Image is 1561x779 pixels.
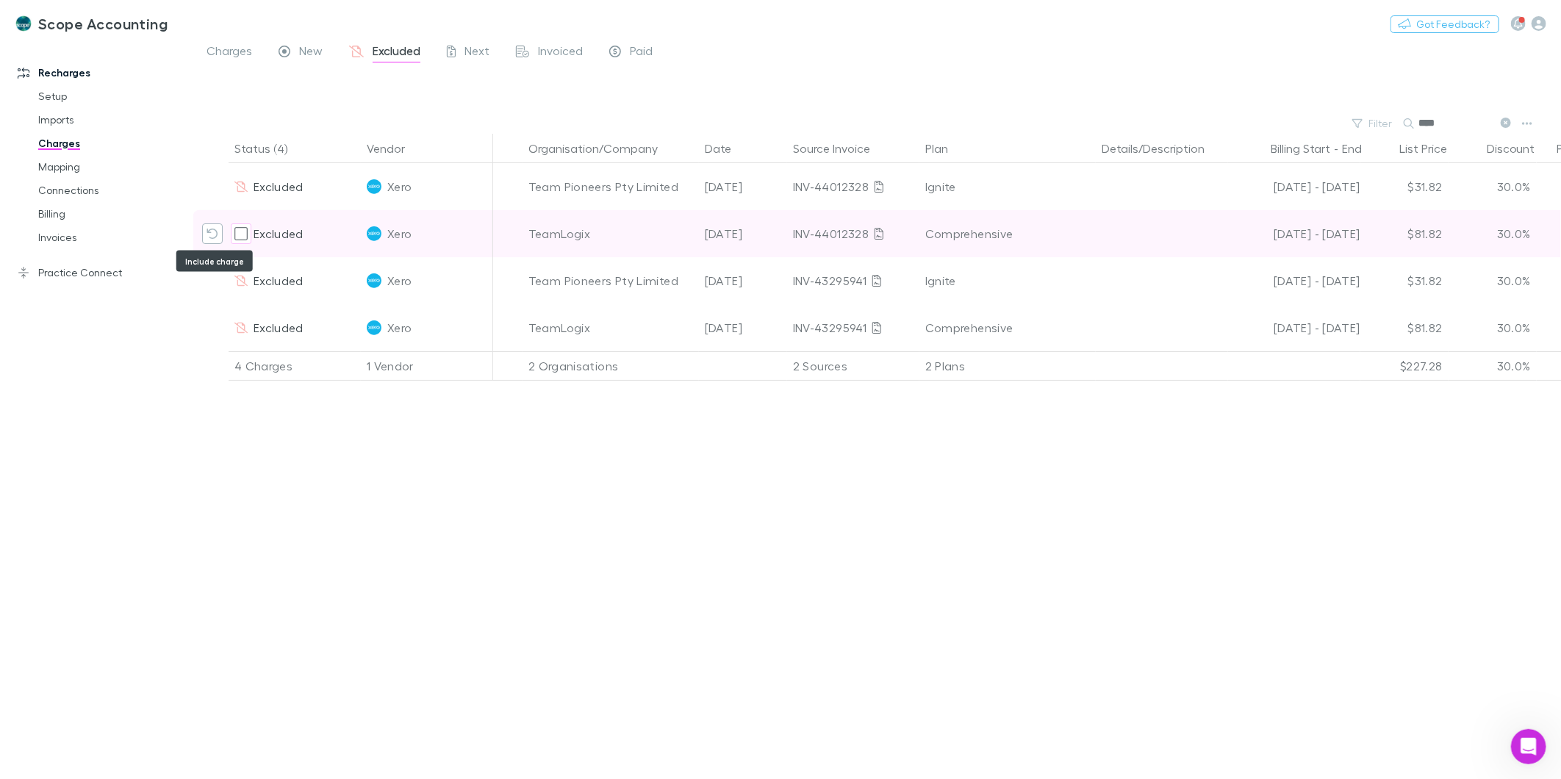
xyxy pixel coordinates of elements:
[367,179,381,194] img: Xero's Logo
[793,163,914,210] div: INV-44012328
[1449,163,1537,210] div: 30.0%
[919,351,1096,381] div: 2 Plans
[24,202,203,226] a: Billing
[787,351,919,381] div: 2 Sources
[10,6,37,34] button: go back
[299,43,323,62] span: New
[699,210,787,257] div: [DATE]
[15,134,117,165] p: 19 articles
[38,15,168,32] h3: Scope Accounting
[699,257,787,304] div: [DATE]
[630,43,653,62] span: Paid
[129,7,168,32] h1: Help
[1511,729,1546,764] iframe: Intercom live chat
[367,273,381,288] img: Xero's Logo
[24,132,203,155] a: Charges
[202,223,223,244] button: Include charge
[15,316,262,331] p: How to download your Quickbooks client CSV
[6,6,176,41] a: Scope Accounting
[196,459,294,517] button: Help
[34,495,64,506] span: Home
[367,320,381,335] img: Xero's Logo
[387,163,412,210] span: Xero
[793,257,914,304] div: INV-43295941
[10,40,284,68] input: Search for help
[24,85,203,108] a: Setup
[254,226,304,240] span: Excluded
[1449,304,1537,351] div: 30.0%
[24,155,203,179] a: Mapping
[373,43,420,62] span: Excluded
[10,40,284,68] div: Search for helpSearch for help
[528,134,675,163] button: Organisation/Company
[705,134,749,163] button: Date
[3,261,203,284] a: Practice Connect
[361,351,493,381] div: 1 Vendor
[387,210,412,257] span: Xero
[1271,134,1331,163] button: Billing Start
[122,495,173,506] span: Messages
[925,257,1090,304] div: Ignite
[464,43,489,62] span: Next
[254,320,304,334] span: Excluded
[254,134,275,155] div: Profile image for Alex
[528,257,693,304] div: Team Pioneers Pty Limited
[1342,134,1362,163] button: End
[98,459,195,517] button: Messages
[24,108,203,132] a: Imports
[528,163,693,210] div: Team Pioneers Pty Limited
[1234,257,1360,304] div: [DATE] - [DATE]
[24,179,203,202] a: Connections
[15,234,262,265] p: Invoices not automatically forwarding to Rechargly
[528,210,693,257] div: TeamLogix
[15,15,32,32] img: Scope Accounting's Logo
[1487,134,1553,163] button: Discount
[699,163,787,210] div: [DATE]
[1390,15,1499,33] button: Got Feedback?
[523,351,699,381] div: 2 Organisations
[1234,163,1360,210] div: [DATE] - [DATE]
[1345,115,1401,132] button: Filter
[258,7,284,33] div: Close
[793,304,914,351] div: INV-43295941
[15,89,279,107] h2: Vendor Setup
[528,304,693,351] div: TeamLogix
[1449,210,1537,257] div: 30.0%
[15,382,262,413] p: What vendors can I set up disbursements in Rechargly
[15,110,279,125] p: How to set new vendors up for Recharging
[1360,210,1449,257] div: $81.82
[1360,163,1449,210] div: $31.82
[793,134,888,163] button: Source Invoice
[1399,134,1465,163] button: List Price
[925,134,966,163] button: Plan
[15,431,262,462] p: How to control what discount you pass on to your clients
[15,349,262,365] p: How to download your Xero client CSV
[234,134,305,163] button: Status (4)
[24,226,203,249] a: Invoices
[699,304,787,351] div: [DATE]
[207,43,252,62] span: Charges
[925,210,1090,257] div: Comprehensive
[367,226,381,241] img: Xero's Logo
[387,257,412,304] span: Xero
[15,283,262,298] p: How to download your ApprovalMax client CSV
[15,186,262,217] p: How to check if an invoice has not been received
[3,61,203,85] a: Recharges
[387,304,412,351] span: Xero
[793,210,914,257] div: INV-44012328
[254,273,304,287] span: Excluded
[1234,210,1360,257] div: [DATE] - [DATE]
[1360,257,1449,304] div: $31.82
[925,304,1090,351] div: Comprehensive
[1360,304,1449,351] div: $81.82
[1360,351,1449,381] div: $227.28
[232,495,258,506] span: Help
[1449,257,1537,304] div: 30.0%
[367,134,423,163] button: Vendor
[15,151,117,162] span: By [PERSON_NAME]
[254,179,304,193] span: Excluded
[229,351,361,381] div: 4 Charges
[925,163,1090,210] div: Ignite
[1234,134,1377,163] div: -
[1234,304,1360,351] div: [DATE] - [DATE]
